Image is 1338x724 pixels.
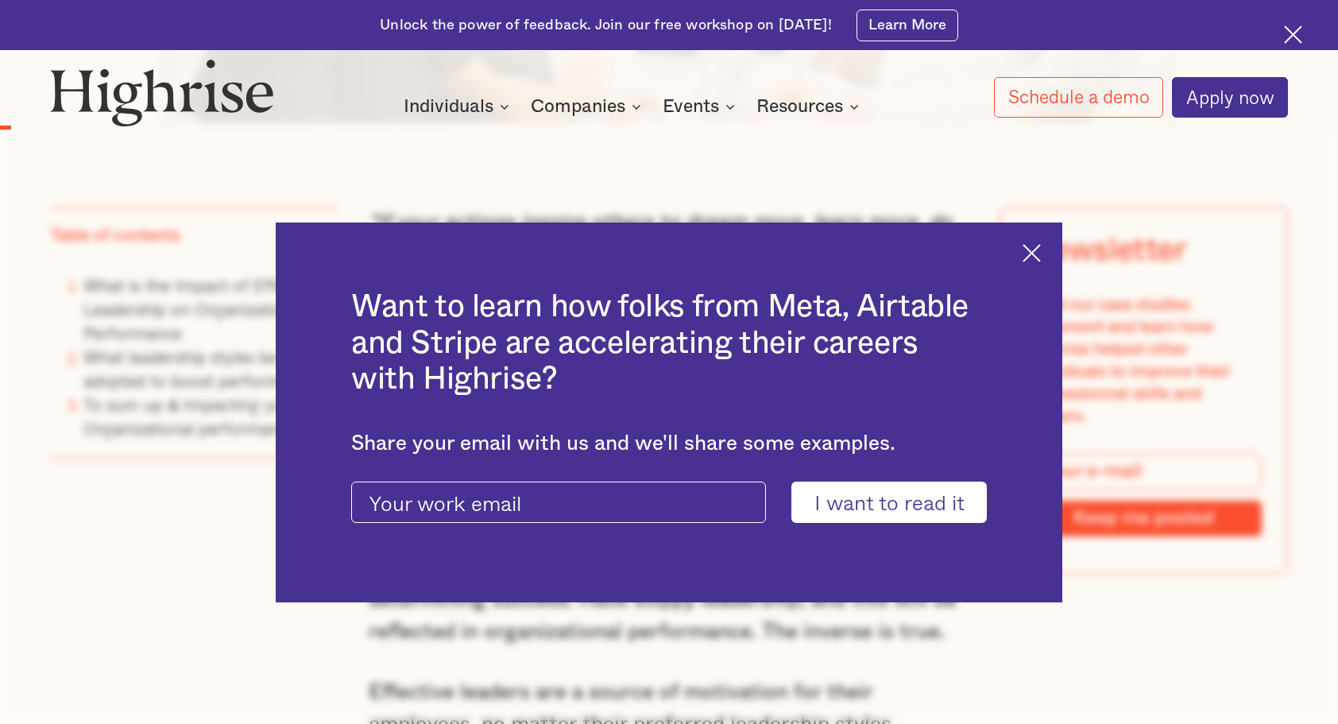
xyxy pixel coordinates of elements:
[994,77,1163,118] a: Schedule a demo
[351,289,987,398] h2: Want to learn how folks from Meta, Airtable and Stripe are accelerating their careers with Highrise?
[857,10,957,41] a: Learn More
[1172,77,1288,118] a: Apply now
[1284,25,1302,44] img: Cross icon
[404,97,493,116] div: Individuals
[50,59,274,126] img: Highrise logo
[351,432,987,456] div: Share your email with us and we'll share some examples.
[756,97,843,116] div: Resources
[791,482,987,524] input: I want to read it
[380,15,832,35] div: Unlock the power of feedback. Join our free workshop on [DATE]!
[531,97,625,116] div: Companies
[663,97,719,116] div: Events
[1023,244,1041,262] img: Cross icon
[351,482,766,524] input: Your work email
